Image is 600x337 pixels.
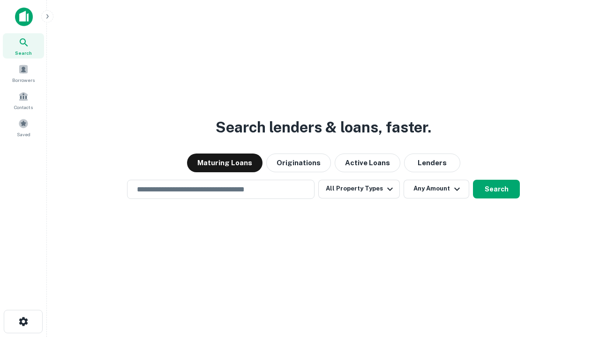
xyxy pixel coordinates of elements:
[266,154,331,172] button: Originations
[187,154,262,172] button: Maturing Loans
[404,180,469,198] button: Any Amount
[318,180,400,198] button: All Property Types
[15,49,32,57] span: Search
[3,33,44,59] a: Search
[15,7,33,26] img: capitalize-icon.png
[553,262,600,307] iframe: Chat Widget
[216,116,431,139] h3: Search lenders & loans, faster.
[473,180,520,198] button: Search
[3,88,44,113] a: Contacts
[12,76,35,84] span: Borrowers
[14,103,33,111] span: Contacts
[335,154,400,172] button: Active Loans
[404,154,460,172] button: Lenders
[17,131,30,138] span: Saved
[3,115,44,140] a: Saved
[3,60,44,86] a: Borrowers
